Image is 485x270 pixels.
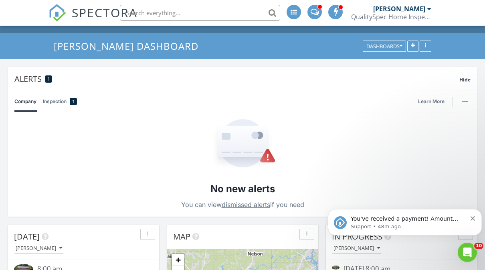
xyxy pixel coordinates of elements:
[14,243,64,254] button: [PERSON_NAME]
[332,243,382,254] button: [PERSON_NAME]
[181,199,304,210] p: You can view if you need
[72,4,137,21] span: SPECTORA
[351,13,431,21] div: QualitySpec Home Inspection
[363,41,406,52] button: Dashboards
[48,76,50,82] span: 1
[14,91,36,112] a: Company
[173,231,190,242] span: Map
[209,119,276,169] img: Empty State
[459,76,471,83] span: Hide
[418,97,449,106] a: Learn More
[172,254,184,266] a: Zoom in
[332,266,339,270] img: 9373053%2Fcover_photos%2Fh5MYoTWKSjJcYxpC0NXe%2Fsmall.jpg
[16,246,62,251] div: [PERSON_NAME]
[462,101,468,102] img: ellipsis-632cfdd7c38ec3a7d453.svg
[210,182,275,196] h2: No new alerts
[43,91,77,112] a: Inspection
[474,243,483,249] span: 10
[14,73,459,84] div: Alerts
[54,39,205,53] a: [PERSON_NAME] Dashboard
[366,44,402,49] div: Dashboards
[222,201,270,209] a: dismissed alerts
[48,4,66,22] img: The Best Home Inspection Software - Spectora
[48,11,137,28] a: SPECTORA
[325,192,485,248] iframe: Intercom notifications message
[120,5,280,21] input: Search everything...
[333,246,380,251] div: [PERSON_NAME]
[73,97,75,106] span: 1
[373,5,425,13] div: [PERSON_NAME]
[458,243,477,262] iframe: Intercom live chat
[14,231,40,242] span: [DATE]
